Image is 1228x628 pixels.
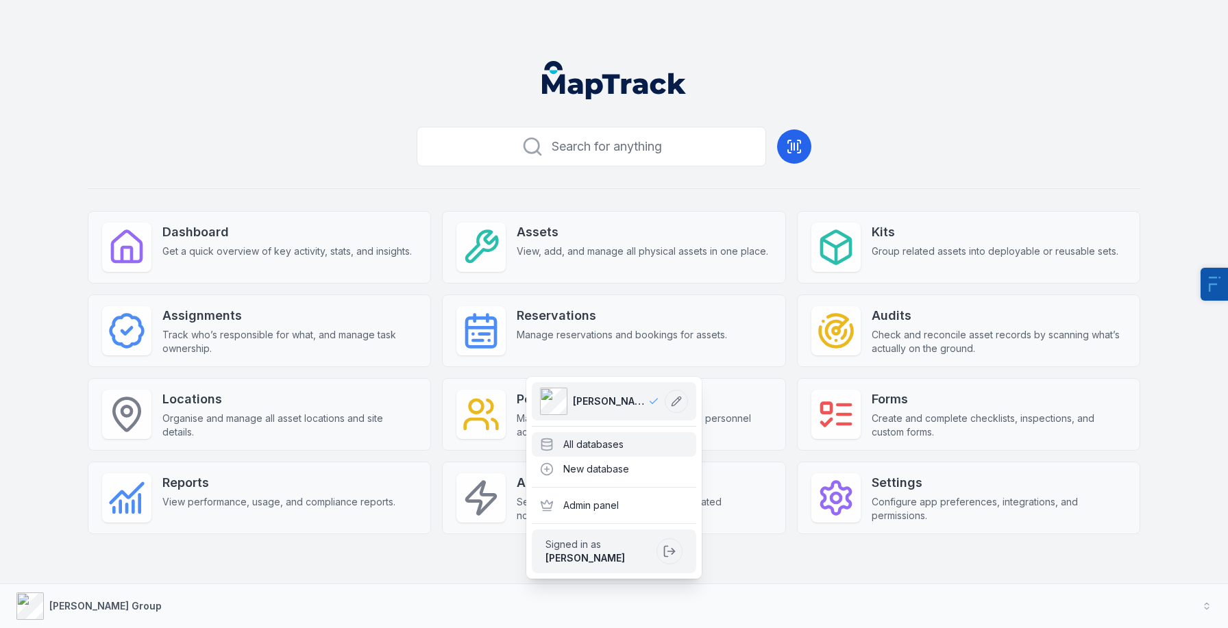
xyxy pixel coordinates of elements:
strong: [PERSON_NAME] Group [49,600,162,612]
div: Admin panel [532,493,696,518]
strong: [PERSON_NAME] [545,552,625,564]
div: All databases [532,432,696,457]
div: New database [532,457,696,481]
span: Signed in as [545,538,651,551]
div: [PERSON_NAME] Group [526,377,702,579]
span: [PERSON_NAME] Group [573,394,648,408]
